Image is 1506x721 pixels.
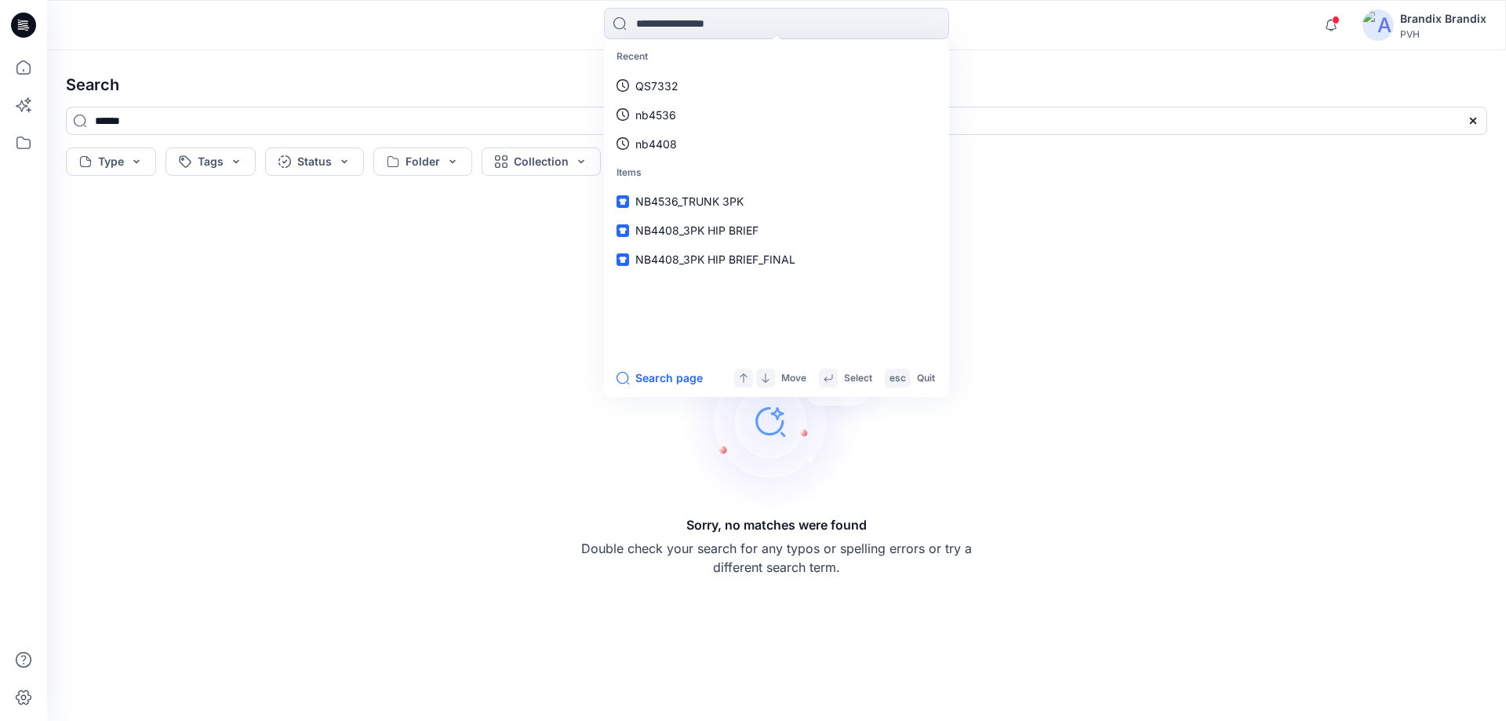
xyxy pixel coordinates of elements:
a: NB4408_3PK HIP BRIEF [607,216,946,245]
button: Status [265,147,364,176]
p: nb4408 [635,136,677,152]
p: Double check your search for any typos or spelling errors or try a different search term. [580,539,973,577]
button: Search page [617,369,703,388]
span: NB4408_3PK HIP BRIEF_FINAL [635,253,795,266]
a: nb4408 [607,129,946,158]
p: QS7332 [635,78,678,94]
a: NB4536_TRUNK 3PK [607,187,946,216]
button: Type [66,147,156,176]
a: QS7332 [607,71,946,100]
span: NB4408_3PK HIP BRIEF [635,224,758,237]
p: Quit [917,370,935,387]
p: Recent [607,42,946,71]
button: Folder [373,147,472,176]
span: NB4536_TRUNK 3PK [635,195,744,208]
p: esc [889,370,906,387]
div: PVH [1400,28,1486,40]
h5: Sorry, no matches were found [686,515,867,534]
p: Items [607,158,946,188]
p: nb4536 [635,107,676,123]
p: Select [844,370,872,387]
img: avatar [1362,9,1394,41]
button: Collection [482,147,601,176]
h4: Search [53,63,1500,107]
img: Sorry, no matches were found [679,327,899,515]
button: Tags [166,147,256,176]
p: Move [781,370,806,387]
div: Brandix Brandix [1400,9,1486,28]
a: nb4536 [607,100,946,129]
a: NB4408_3PK HIP BRIEF_FINAL [607,245,946,274]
